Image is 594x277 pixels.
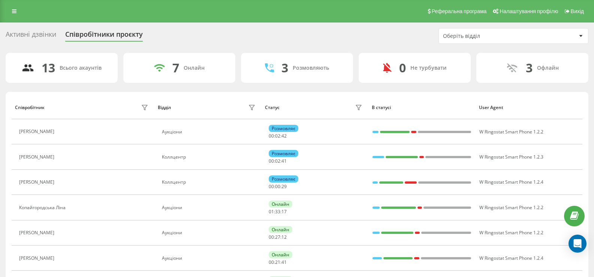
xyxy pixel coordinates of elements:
[269,175,298,183] div: Розмовляє
[479,229,543,236] span: W Ringostat Smart Phone 1.2.2
[281,158,287,164] span: 41
[269,209,287,214] div: : :
[399,61,406,75] div: 0
[275,234,280,240] span: 27
[162,129,257,135] div: Аукціони
[172,61,179,75] div: 7
[571,8,584,14] span: Вихід
[269,234,274,240] span: 00
[158,105,171,110] div: Відділ
[269,251,292,258] div: Онлайн
[281,61,288,75] div: 3
[281,208,287,215] span: 17
[269,183,274,190] span: 00
[269,184,287,189] div: : :
[269,260,287,265] div: : :
[526,61,533,75] div: 3
[269,259,274,265] span: 00
[275,259,280,265] span: 21
[479,179,543,185] span: W Ringostat Smart Phone 1.2.4
[269,150,298,157] div: Розмовляє
[479,129,543,135] span: W Ringostat Smart Phone 1.2.2
[410,65,447,71] div: Не турбувати
[281,133,287,139] span: 42
[6,30,56,42] div: Активні дзвінки
[265,105,280,110] div: Статус
[269,125,298,132] div: Розмовляє
[42,61,55,75] div: 13
[19,230,56,235] div: [PERSON_NAME]
[65,30,143,42] div: Співробітники проєкту
[479,255,543,261] span: W Ringostat Smart Phone 1.2.4
[184,65,205,71] div: Онлайн
[269,133,274,139] span: 00
[569,235,587,253] div: Open Intercom Messenger
[269,133,287,139] div: : :
[60,65,102,71] div: Всього акаунтів
[432,8,487,14] span: Реферальна програма
[281,183,287,190] span: 29
[19,129,56,134] div: [PERSON_NAME]
[293,65,329,71] div: Розмовляють
[162,180,257,185] div: Коллцентр
[281,259,287,265] span: 41
[19,256,56,261] div: [PERSON_NAME]
[479,204,543,211] span: W Ringostat Smart Phone 1.2.2
[443,33,533,39] div: Оберіть відділ
[19,154,56,160] div: [PERSON_NAME]
[15,105,45,110] div: Співробітник
[19,205,67,210] div: Копайгородська Ліна
[479,105,579,110] div: User Agent
[275,208,280,215] span: 33
[162,154,257,160] div: Коллцентр
[19,180,56,185] div: [PERSON_NAME]
[269,208,274,215] span: 01
[275,158,280,164] span: 02
[269,159,287,164] div: : :
[269,201,292,208] div: Онлайн
[275,133,280,139] span: 02
[372,105,472,110] div: В статусі
[275,183,280,190] span: 00
[269,235,287,240] div: : :
[500,8,558,14] span: Налаштування профілю
[162,256,257,261] div: Аукціони
[537,65,559,71] div: Офлайн
[479,154,543,160] span: W Ringostat Smart Phone 1.2.3
[281,234,287,240] span: 12
[269,226,292,233] div: Онлайн
[269,158,274,164] span: 00
[162,205,257,210] div: Аукціони
[162,230,257,235] div: Аукціони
